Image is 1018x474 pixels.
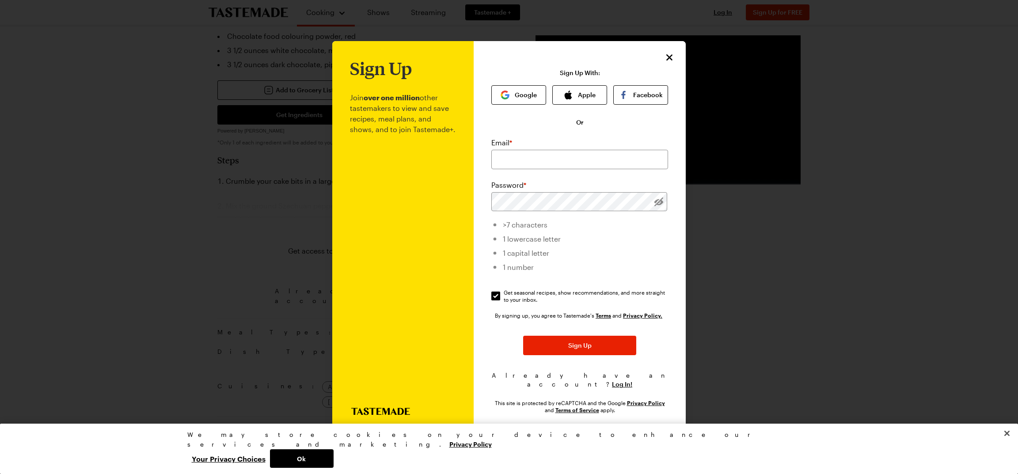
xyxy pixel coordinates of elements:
[504,289,669,303] span: Get seasonal recipes, show recommendations, and more straight to your inbox.
[187,430,824,449] div: We may store cookies on your device to enhance our services and marketing.
[503,263,534,271] span: 1 number
[503,220,547,229] span: >7 characters
[491,292,500,300] input: Get seasonal recipes, show recommendations, and more straight to your inbox.
[627,399,665,406] a: Google Privacy Policy
[560,69,600,76] p: Sign Up With:
[491,85,546,105] button: Google
[270,449,334,468] button: Ok
[523,336,636,355] button: Sign Up
[491,137,512,148] label: Email
[503,249,549,257] span: 1 capital letter
[613,85,668,105] button: Facebook
[623,311,662,319] a: Tastemade Privacy Policy
[568,341,592,350] span: Sign Up
[350,78,456,408] p: Join other tastemakers to view and save recipes, meal plans, and shows, and to join Tastemade+.
[187,430,824,468] div: Privacy
[449,440,492,448] a: More information about your privacy, opens in a new tab
[997,424,1017,443] button: Close
[555,406,599,413] a: Google Terms of Service
[364,93,420,102] b: over one million
[491,399,668,413] div: This site is protected by reCAPTCHA and the Google and apply.
[492,372,668,388] span: Already have an account?
[664,52,675,63] button: Close
[350,59,412,78] h1: Sign Up
[612,380,632,389] button: Log In!
[187,449,270,468] button: Your Privacy Choices
[576,118,584,127] span: Or
[596,311,611,319] a: Tastemade Terms of Service
[552,85,607,105] button: Apple
[491,180,526,190] label: Password
[495,311,665,320] div: By signing up, you agree to Tastemade's and
[503,235,561,243] span: 1 lowercase letter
